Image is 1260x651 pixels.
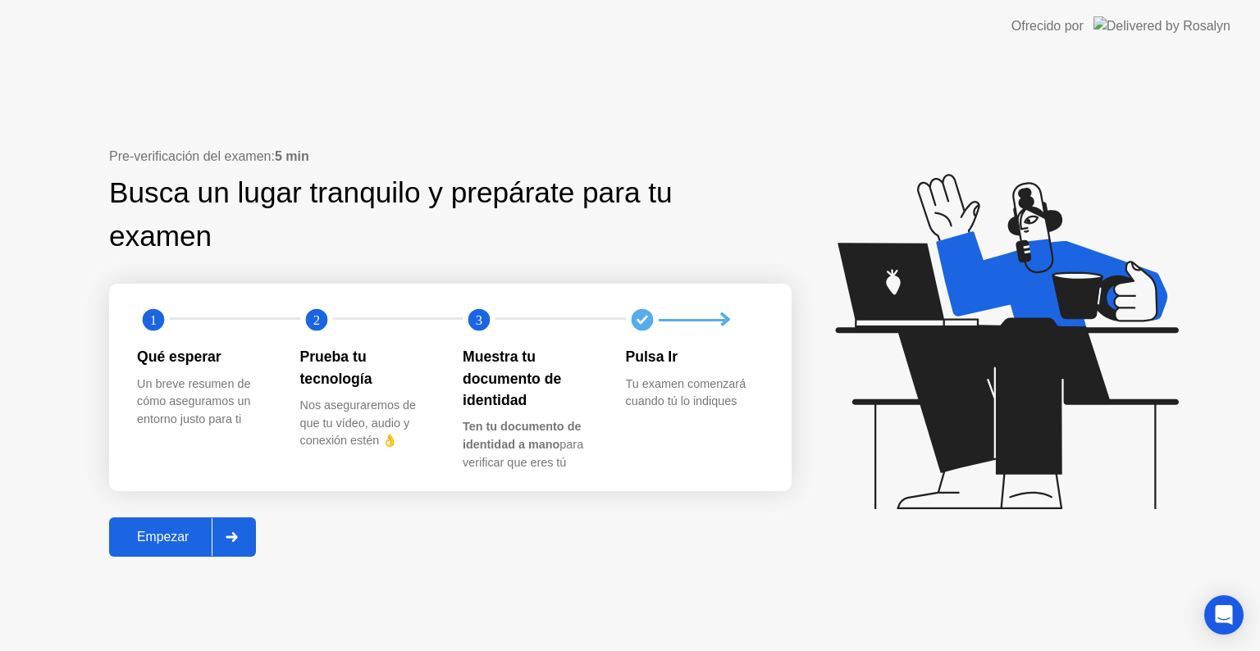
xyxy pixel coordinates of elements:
[463,418,600,471] div: para verificar que eres tú
[137,346,274,367] div: Qué esperar
[109,171,687,258] div: Busca un lugar tranquilo y prepárate para tu examen
[476,312,482,328] text: 3
[626,376,763,411] div: Tu examen comenzará cuando tú lo indiques
[300,397,437,450] div: Nos aseguraremos de que tu vídeo, audio y conexión estén 👌
[1093,16,1230,35] img: Delivered by Rosalyn
[463,420,581,451] b: Ten tu documento de identidad a mano
[626,346,763,367] div: Pulsa Ir
[114,530,212,544] div: Empezar
[109,517,256,557] button: Empezar
[1011,16,1084,36] div: Ofrecido por
[137,376,274,429] div: Un breve resumen de cómo aseguramos un entorno justo para ti
[275,149,309,163] b: 5 min
[313,312,319,328] text: 2
[463,346,600,411] div: Muestra tu documento de identidad
[1204,595,1244,635] div: Open Intercom Messenger
[300,346,437,389] div: Prueba tu tecnología
[109,147,792,166] div: Pre-verificación del examen:
[150,312,157,328] text: 1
